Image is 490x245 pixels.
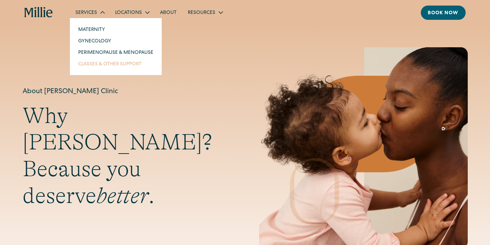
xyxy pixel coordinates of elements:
[182,7,228,18] div: Resources
[75,9,97,17] div: Services
[110,7,154,18] div: Locations
[428,10,459,17] div: Book now
[73,35,159,47] a: Gynecology
[154,7,182,18] a: About
[23,87,231,97] h1: About [PERSON_NAME] Clinic
[23,103,231,209] h2: Why [PERSON_NAME]? Because you deserve .
[70,18,162,75] nav: Services
[73,58,159,70] a: Classes & Other Support
[96,183,148,208] em: better
[115,9,142,17] div: Locations
[24,7,53,18] a: home
[70,7,110,18] div: Services
[188,9,215,17] div: Resources
[73,24,159,35] a: Maternity
[73,47,159,58] a: Perimenopause & Menopause
[421,6,466,20] a: Book now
